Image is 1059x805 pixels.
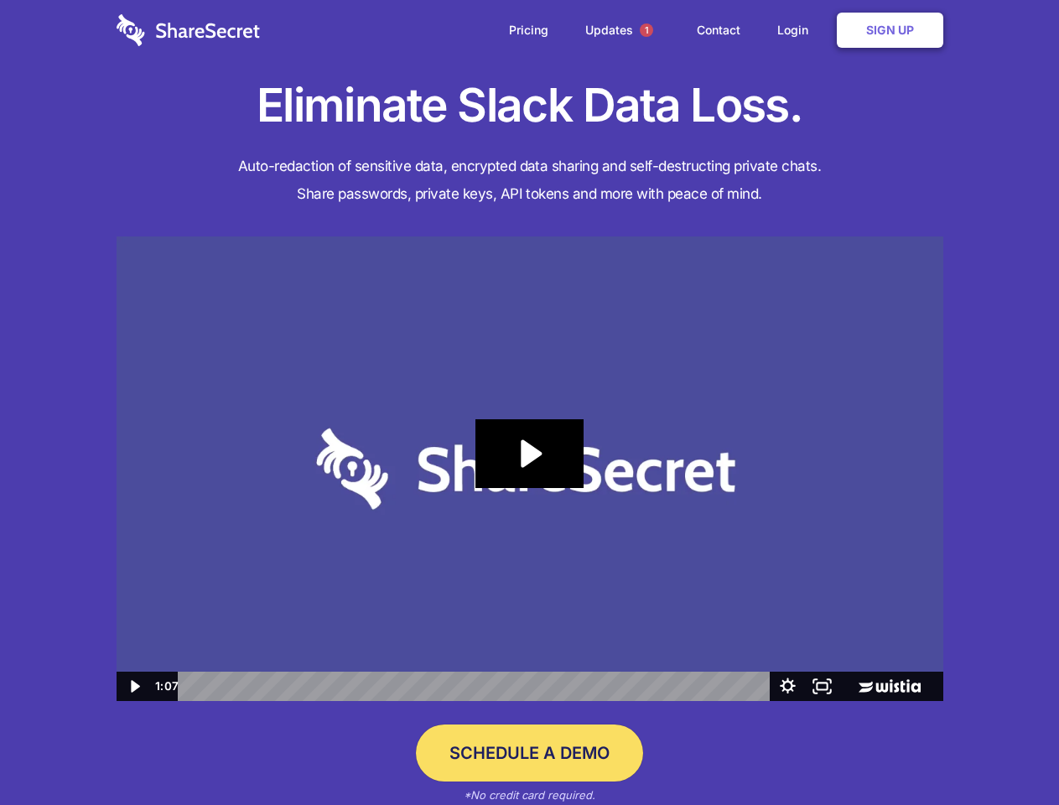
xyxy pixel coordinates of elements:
a: Pricing [492,4,565,56]
iframe: Drift Widget Chat Controller [975,721,1039,785]
button: Play Video [117,672,151,701]
img: logo-wordmark-white-trans-d4663122ce5f474addd5e946df7df03e33cb6a1c49d2221995e7729f52c070b2.svg [117,14,260,46]
h1: Eliminate Slack Data Loss. [117,75,943,136]
a: Contact [680,4,757,56]
h4: Auto-redaction of sensitive data, encrypted data sharing and self-destructing private chats. Shar... [117,153,943,208]
a: Login [761,4,833,56]
img: Sharesecret [117,236,943,702]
